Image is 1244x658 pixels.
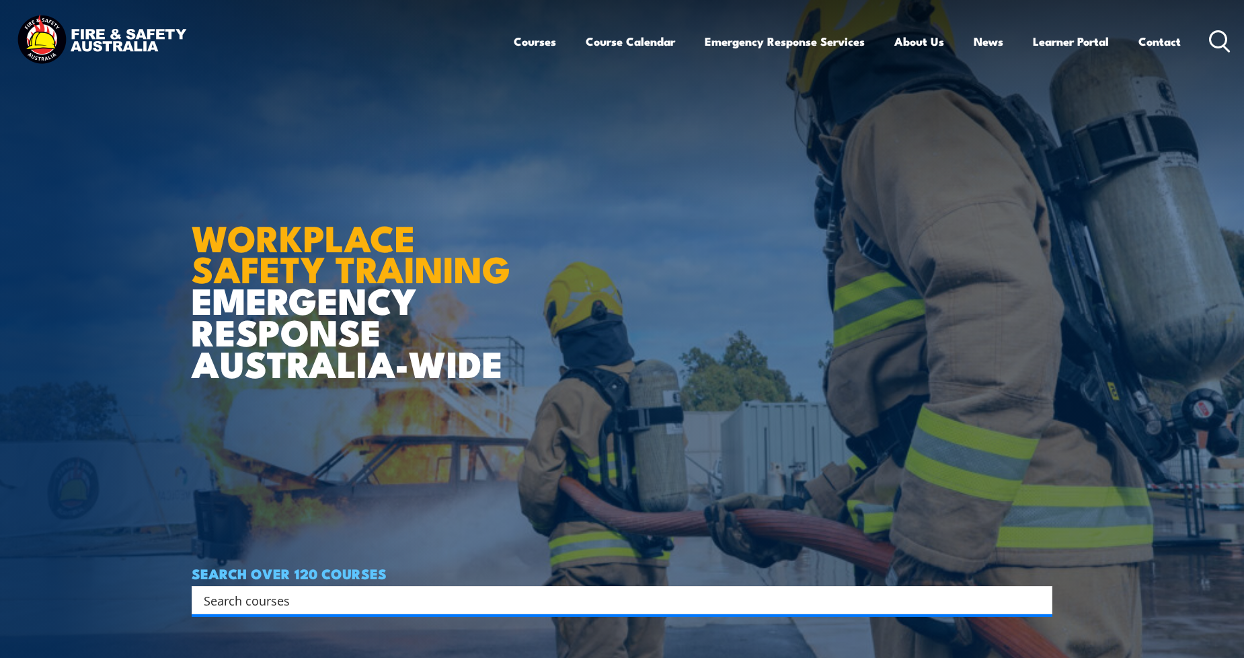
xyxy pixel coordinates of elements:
a: About Us [894,24,944,59]
a: Courses [514,24,556,59]
h1: EMERGENCY RESPONSE AUSTRALIA-WIDE [192,188,520,379]
a: News [974,24,1003,59]
a: Learner Portal [1033,24,1109,59]
input: Search input [204,590,1023,610]
h4: SEARCH OVER 120 COURSES [192,566,1052,581]
button: Search magnifier button [1029,591,1048,610]
form: Search form [206,591,1025,610]
a: Contact [1138,24,1181,59]
strong: WORKPLACE SAFETY TRAINING [192,209,510,296]
a: Course Calendar [586,24,675,59]
a: Emergency Response Services [705,24,865,59]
